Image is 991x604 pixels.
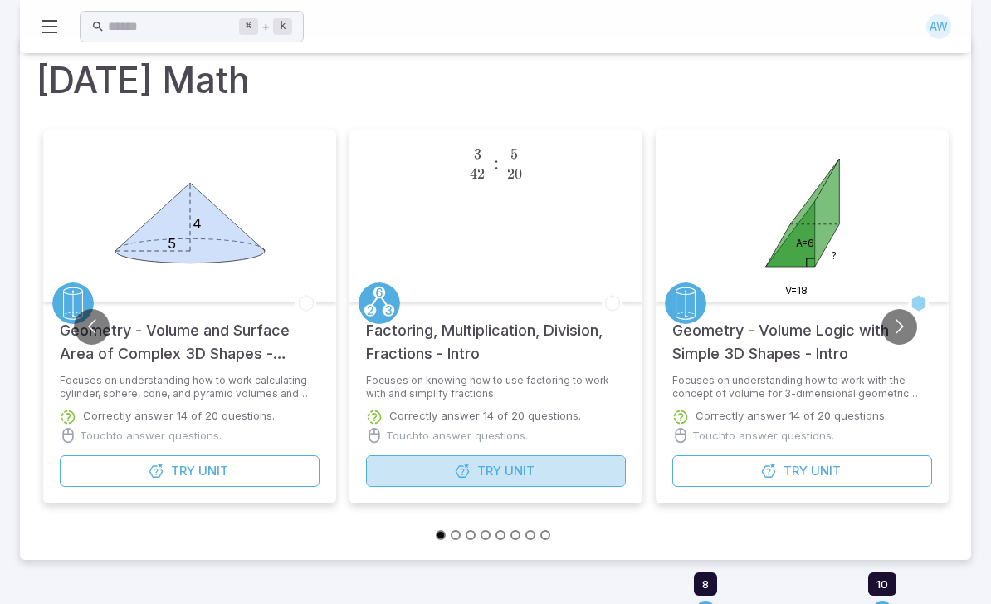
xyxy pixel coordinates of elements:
[60,302,320,366] h5: Geometry - Volume and Surface Area of Complex 3D Shapes - Practice
[451,530,461,540] button: Go to slide 2
[74,309,110,345] button: Go to previous slide
[665,282,706,324] a: Geometry 3D
[198,462,228,480] span: Unit
[83,409,275,422] p: Correctly answer 14 of 20 questions.
[495,530,505,540] button: Go to slide 5
[692,427,834,444] p: Touch to answer questions.
[881,309,917,345] button: Go to next slide
[386,427,528,444] p: Touch to answer questions.
[359,282,400,324] a: Factors/Primes
[60,455,320,487] button: TryUnit
[540,530,550,540] button: Go to slide 8
[366,302,626,366] h5: Factoring, Multiplication, Division, Fractions - Intro
[672,374,932,400] p: Focuses on understanding how to work with the concept of volume for 3-dimensional geometric shapes.
[60,374,320,400] p: Focuses on understanding how to work calculating cylinder, sphere, cone, and pyramid volumes and ...
[366,374,626,400] p: Focuses on knowing how to use factoring to work with and simplify fractions.
[784,462,808,480] span: Try
[785,284,808,297] text: V=18
[811,462,841,480] span: Unit
[193,215,202,232] text: 4
[702,577,709,591] span: 8
[436,530,446,540] button: Go to slide 1
[832,249,837,262] text: ?
[876,577,888,591] span: 10
[510,145,518,163] span: 5
[696,409,887,422] p: Correctly answer 14 of 20 questions.
[491,155,502,173] span: ÷
[466,530,476,540] button: Go to slide 3
[525,530,535,540] button: Go to slide 7
[239,17,292,37] div: +
[474,145,481,163] span: 3
[52,282,94,324] a: Geometry 3D
[80,427,222,444] p: Touch to answer questions.
[470,165,485,183] span: 42
[485,149,486,169] span: ​
[672,455,932,487] button: TryUnit
[510,530,520,540] button: Go to slide 6
[505,462,535,480] span: Unit
[366,455,626,487] button: TryUnit
[389,409,581,422] p: Correctly answer 14 of 20 questions.
[795,237,813,249] text: A=6
[171,462,195,480] span: Try
[672,302,932,366] h5: Geometry - Volume Logic with Simple 3D Shapes - Intro
[522,149,524,169] span: ​
[477,462,501,480] span: Try
[168,235,176,252] text: 5
[926,14,951,39] div: AW
[481,530,491,540] button: Go to slide 4
[239,18,258,35] kbd: ⌘
[273,18,292,35] kbd: k
[37,53,954,106] h1: [DATE] Math
[507,165,522,183] span: 20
